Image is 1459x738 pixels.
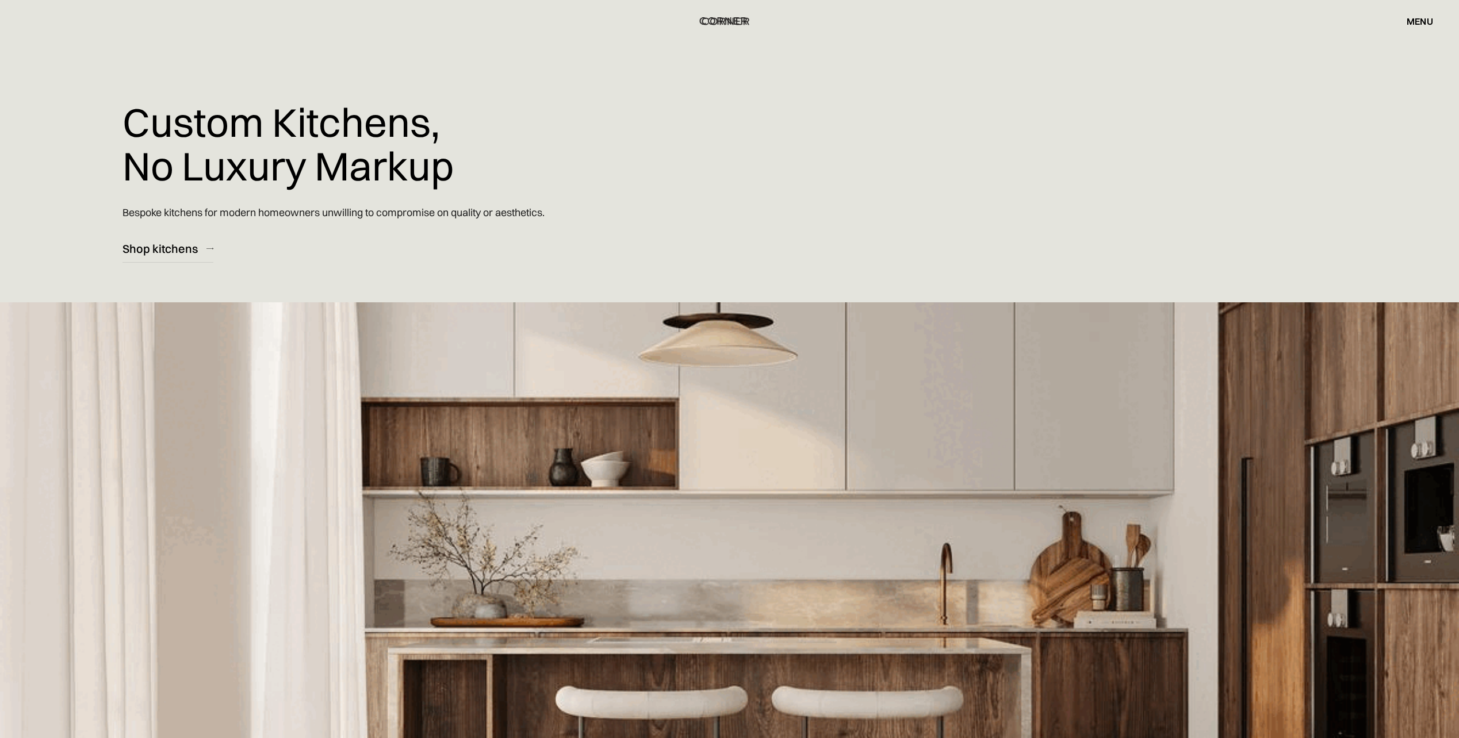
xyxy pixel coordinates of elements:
a: Shop kitchens [122,235,213,263]
h1: Custom Kitchens, No Luxury Markup [122,92,454,196]
a: home [674,14,785,29]
p: Bespoke kitchens for modern homeowners unwilling to compromise on quality or aesthetics. [122,196,545,229]
div: Shop kitchens [122,241,198,256]
div: menu [1407,17,1433,26]
div: menu [1395,11,1433,31]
